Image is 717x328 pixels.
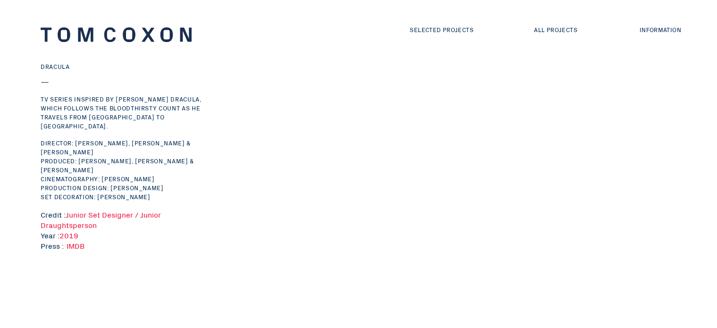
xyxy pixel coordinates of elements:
[41,62,211,71] h1: Dracula
[67,240,84,251] a: IMDB
[41,230,211,240] div: Year :
[41,209,211,230] div: Credit :
[534,25,577,34] a: All Projects
[41,94,211,130] h4: TV series inspired by [PERSON_NAME] Dracula, which follows the bloodthirsty count as he travels f...
[41,138,211,201] h4: Director: [PERSON_NAME], [PERSON_NAME] & [PERSON_NAME] Produced: [PERSON_NAME], [PERSON_NAME] & [...
[59,230,78,240] span: 2019
[41,27,192,42] img: tclogo.svg
[41,76,211,86] div: —
[41,240,67,311] div: Press :
[41,209,161,230] span: Junior Set Designer / Junior Draughtsperson
[640,25,681,34] a: Information
[410,25,473,34] a: Selected Projects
